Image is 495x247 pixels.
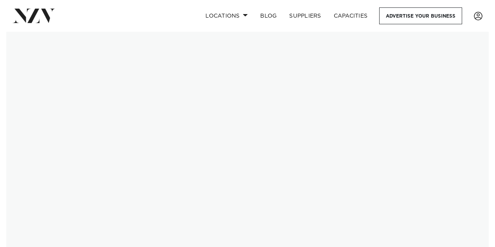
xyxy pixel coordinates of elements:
a: Locations [199,7,254,24]
a: BLOG [254,7,283,24]
img: nzv-logo.png [13,9,55,23]
a: Capacities [328,7,374,24]
a: SUPPLIERS [283,7,327,24]
a: Advertise your business [379,7,462,24]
